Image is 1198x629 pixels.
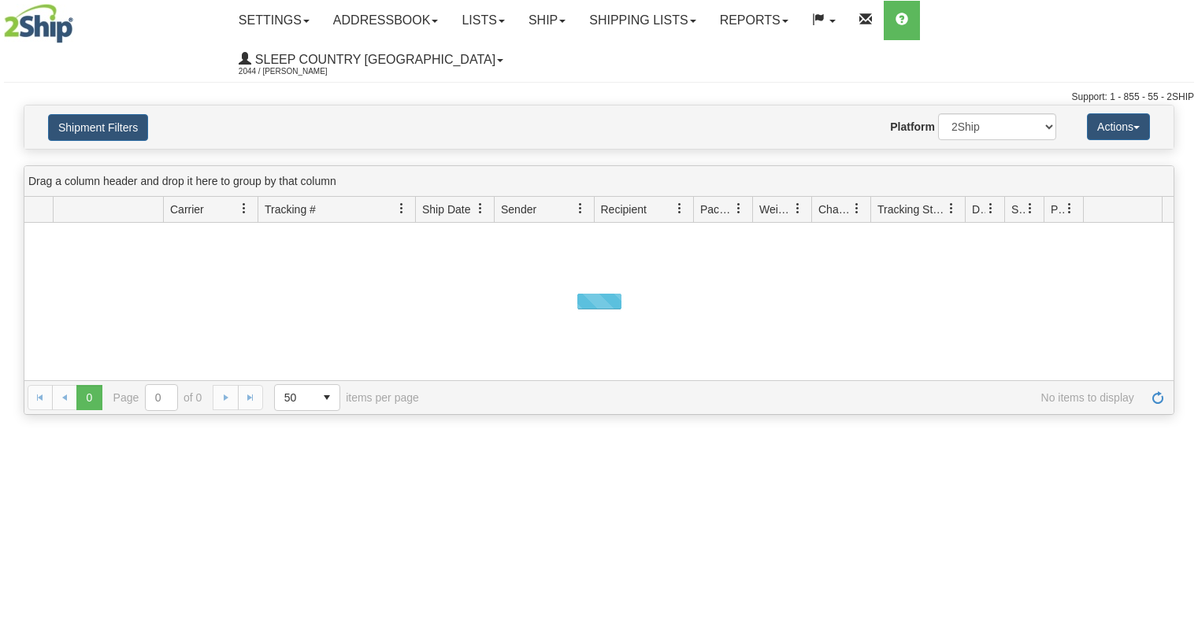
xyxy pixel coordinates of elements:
a: Sender filter column settings [567,195,594,222]
iframe: chat widget [1162,234,1196,394]
div: grid grouping header [24,166,1174,197]
a: Settings [227,1,321,40]
a: Ship [517,1,577,40]
span: Weight [759,202,792,217]
span: Tracking # [265,202,316,217]
a: Weight filter column settings [784,195,811,222]
span: select [314,385,339,410]
a: Ship Date filter column settings [467,195,494,222]
span: Ship Date [422,202,470,217]
a: Pickup Status filter column settings [1056,195,1083,222]
button: Actions [1087,113,1150,140]
span: Page of 0 [113,384,202,411]
a: Lists [450,1,516,40]
img: logo2044.jpg [4,4,73,43]
span: Sender [501,202,536,217]
a: Reports [708,1,800,40]
a: Shipment Issues filter column settings [1017,195,1044,222]
a: Sleep Country [GEOGRAPHIC_DATA] 2044 / [PERSON_NAME] [227,40,515,80]
span: Delivery Status [972,202,985,217]
a: Refresh [1145,385,1170,410]
button: Shipment Filters [48,114,148,141]
a: Carrier filter column settings [231,195,258,222]
span: Recipient [601,202,647,217]
span: 2044 / [PERSON_NAME] [239,64,357,80]
span: Carrier [170,202,204,217]
a: Recipient filter column settings [666,195,693,222]
span: Shipment Issues [1011,202,1025,217]
a: Packages filter column settings [725,195,752,222]
a: Addressbook [321,1,451,40]
span: Packages [700,202,733,217]
span: Charge [818,202,851,217]
a: Charge filter column settings [844,195,870,222]
a: Shipping lists [577,1,707,40]
span: Page 0 [76,385,102,410]
div: Support: 1 - 855 - 55 - 2SHIP [4,91,1194,104]
span: Tracking Status [877,202,946,217]
span: 50 [284,390,305,405]
span: items per page [274,384,419,411]
a: Tracking # filter column settings [388,195,415,222]
span: Page sizes drop down [274,384,340,411]
span: No items to display [441,391,1134,404]
span: Pickup Status [1051,202,1064,217]
label: Platform [890,119,935,135]
a: Delivery Status filter column settings [977,195,1004,222]
span: Sleep Country [GEOGRAPHIC_DATA] [251,53,495,66]
a: Tracking Status filter column settings [938,195,965,222]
